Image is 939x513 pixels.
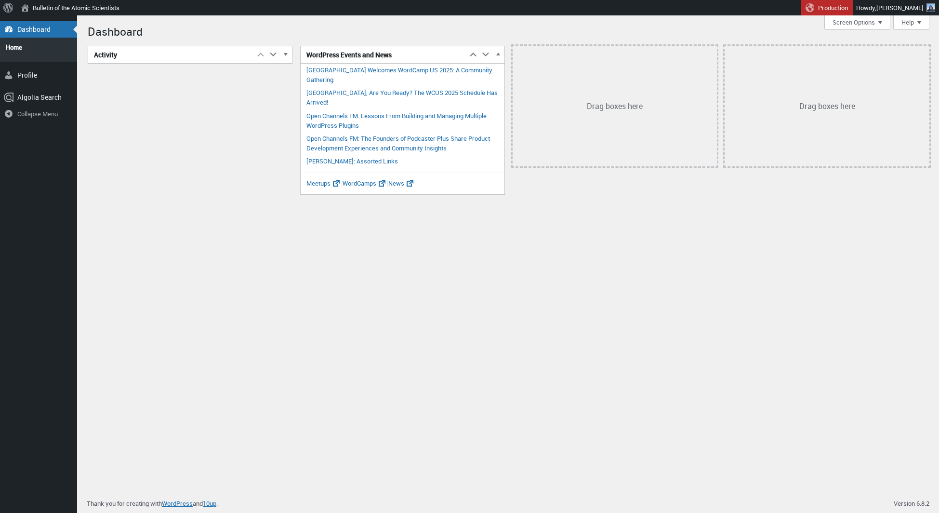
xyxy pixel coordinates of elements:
a: Open Channels FM: The Founders of Podcaster Plus Share Product Development Experiences and Commun... [306,134,490,152]
a: [PERSON_NAME]: Assorted Links [306,157,398,165]
p: Thank you for creating with and . [87,499,218,508]
a: WordCamps [343,179,387,188]
h2: WordPress Events and News [301,46,467,64]
a: News [388,179,415,188]
a: 10up [203,499,216,508]
p: Version 6.8.2 [894,499,929,508]
a: [GEOGRAPHIC_DATA] Welcomes WordCamp US 2025: A Community Gathering [306,66,492,84]
span: [PERSON_NAME] [876,3,924,12]
a: Meetups [306,179,341,188]
button: Screen Options [824,15,890,30]
h1: Dashboard [88,20,929,41]
a: WordPress [162,499,193,508]
a: Open Channels FM: Lessons From Building and Managing Multiple WordPress Plugins [306,111,487,130]
h2: Activity [88,46,254,64]
a: [GEOGRAPHIC_DATA], Are You Ready? The WCUS 2025 Schedule Has Arrived! [306,88,498,107]
button: Help [893,15,929,30]
p: | | [301,173,504,194]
